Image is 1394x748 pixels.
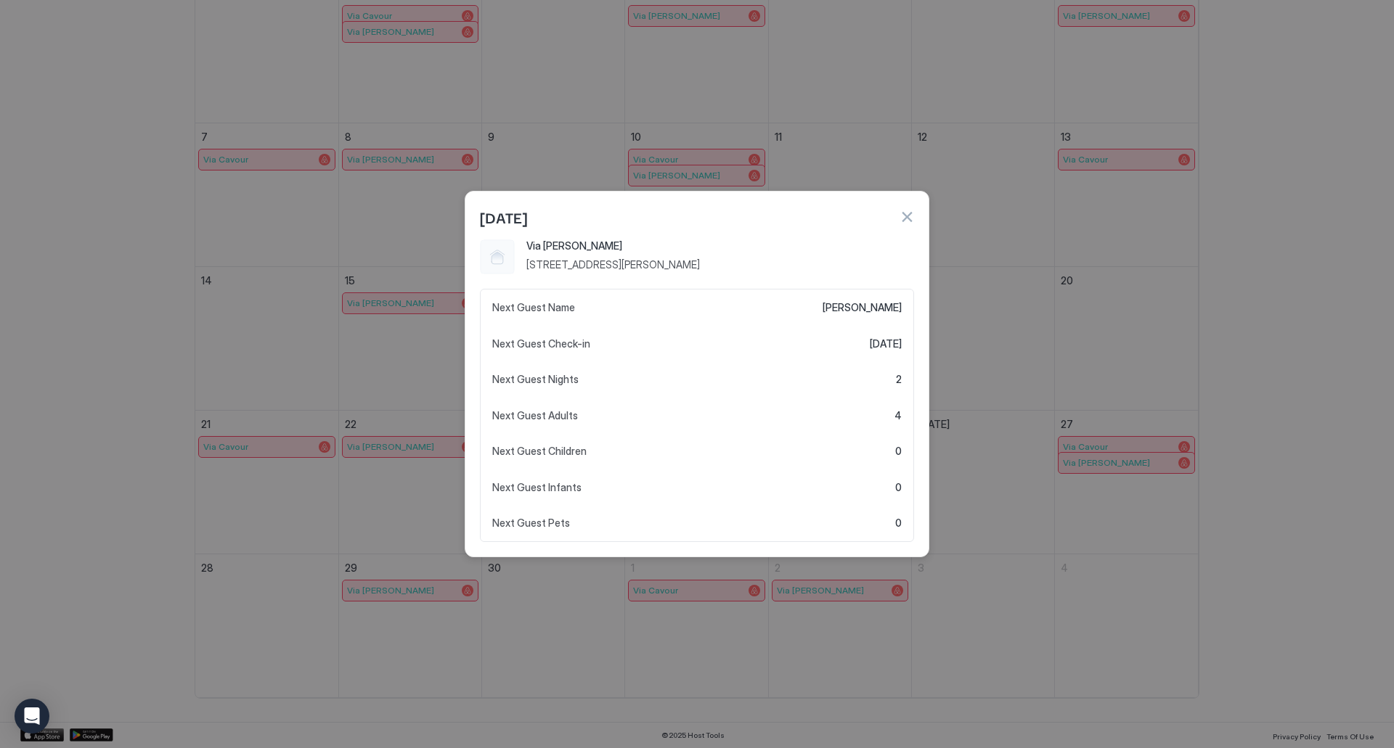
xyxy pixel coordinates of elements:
[823,301,902,314] span: [PERSON_NAME]
[492,445,587,458] span: Next Guest Children
[492,481,582,494] span: Next Guest Infants
[526,239,914,252] span: Via [PERSON_NAME]
[492,517,570,530] span: Next Guest Pets
[492,337,590,350] span: Next Guest Check-in
[895,481,902,494] span: 0
[526,258,914,271] span: [STREET_ADDRESS][PERSON_NAME]
[492,373,579,386] span: Next Guest Nights
[480,206,527,228] span: [DATE]
[895,445,902,458] span: 0
[895,517,902,530] span: 0
[492,409,578,422] span: Next Guest Adults
[492,301,575,314] span: Next Guest Name
[896,373,902,386] span: 2
[870,337,902,350] span: [DATE]
[894,409,902,422] span: 4
[15,699,49,733] div: Open Intercom Messenger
